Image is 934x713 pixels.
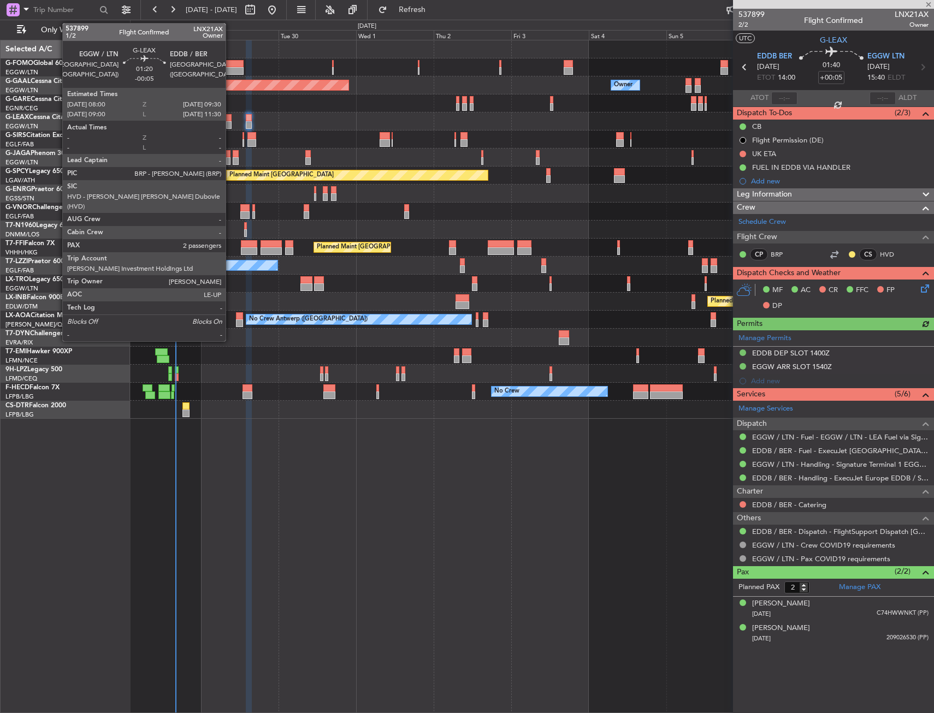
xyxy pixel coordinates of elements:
span: FFC [856,285,868,296]
a: EDDB / BER - Fuel - ExecuJet [GEOGRAPHIC_DATA] Fuel via Valcora EDDB / SXF [752,446,929,455]
span: G-LEAX [820,34,847,46]
span: [DATE] - [DATE] [186,5,237,15]
div: Planned Maint [GEOGRAPHIC_DATA] ([GEOGRAPHIC_DATA]) [317,239,489,256]
div: Thu 2 [434,30,511,40]
a: EGGW/LTN [5,122,38,130]
a: LFMN/NCE [5,356,38,365]
span: T7-EMI [5,348,27,355]
a: Manage PAX [839,582,880,593]
span: G-LEAX [5,114,29,121]
span: Refresh [389,6,435,14]
a: LFPB/LBG [5,393,34,401]
div: Tue 30 [279,30,356,40]
a: EGSS/STN [5,194,34,203]
a: EGGW / LTN - Handling - Signature Terminal 1 EGGW / LTN [752,460,929,469]
span: G-SIRS [5,132,26,139]
span: G-VNOR [5,204,32,211]
span: AC [801,285,811,296]
div: Mon 29 [201,30,279,40]
a: T7-FFIFalcon 7X [5,240,55,247]
span: T7-FFI [5,240,25,247]
span: (5/6) [895,388,911,400]
a: EGGW/LTN [5,284,38,293]
span: [DATE] [757,62,779,73]
a: Manage Services [738,403,793,414]
div: Owner [614,77,632,93]
span: CR [829,285,838,296]
div: Sun 28 [123,30,201,40]
span: ALDT [898,93,917,104]
span: ATOT [750,93,769,104]
div: Flight Confirmed [804,15,863,26]
div: Wed 1 [356,30,434,40]
div: A/C Unavailable [GEOGRAPHIC_DATA] ([GEOGRAPHIC_DATA]) [49,257,226,274]
div: No Crew [494,383,519,400]
a: EGGW / LTN - Fuel - EGGW / LTN - LEA Fuel via Signature in EGGW [752,432,929,442]
div: Add new [751,176,929,186]
a: EDDB / BER - Handling - ExecuJet Europe EDDB / SXF [752,473,929,483]
a: G-GAALCessna Citation XLS+ [5,78,96,85]
span: Dispatch Checks and Weather [737,267,841,280]
div: UK ETA [752,149,776,158]
input: Trip Number [33,2,96,18]
a: T7-N1960Legacy 650 [5,222,71,229]
div: Sat 4 [589,30,666,40]
span: [DATE] [752,610,771,618]
a: T7-DYNChallenger 604 [5,330,77,337]
a: EGGW/LTN [5,158,38,167]
a: LFMD/CEQ [5,375,37,383]
button: Refresh [373,1,439,19]
span: LNX21AX [895,9,929,20]
div: [DATE] [358,22,376,31]
a: CS-DTRFalcon 2000 [5,402,66,409]
span: Owner [895,20,929,29]
span: 9H-LPZ [5,366,27,373]
span: MF [772,285,783,296]
span: LX-TRO [5,276,29,283]
span: CS-DTR [5,402,29,409]
a: G-LEAXCessna Citation XLS [5,114,90,121]
span: (2/2) [895,566,911,577]
a: EDDB / BER - Dispatch - FlightSupport Dispatch [GEOGRAPHIC_DATA] [752,527,929,536]
span: T7-LZZI [5,258,28,265]
a: [PERSON_NAME]/QSA [5,320,70,329]
span: ELDT [888,73,905,84]
span: EGGW LTN [867,51,905,62]
span: Flight Crew [737,231,777,243]
a: LFPB/LBG [5,411,34,419]
span: DP [772,301,782,312]
span: Crew [737,201,755,214]
a: EGNR/CEG [5,104,38,112]
span: G-SPCY [5,168,29,175]
div: Planned Maint [GEOGRAPHIC_DATA] ([GEOGRAPHIC_DATA]) [169,131,341,147]
span: Others [737,512,761,525]
a: EGLF/FAB [5,140,34,148]
span: Pax [737,566,749,579]
span: G-GARE [5,96,31,103]
div: CP [750,248,768,260]
span: 209026530 (PP) [886,633,929,643]
span: [DATE] [752,634,771,643]
a: F-HECDFalcon 7X [5,384,60,391]
span: F-HECD [5,384,29,391]
span: ETOT [757,73,775,84]
div: Sun 5 [666,30,744,40]
a: G-ENRGPraetor 600 [5,186,68,193]
a: LGAV/ATH [5,176,35,185]
span: FP [886,285,895,296]
span: EDDB BER [757,51,792,62]
span: Charter [737,485,763,498]
span: T7-DYN [5,330,30,337]
div: [DATE] [132,22,151,31]
div: Fri 3 [511,30,589,40]
a: G-FOMOGlobal 6000 [5,60,70,67]
a: LX-INBFalcon 900EX EASy II [5,294,92,301]
span: LX-AOA [5,312,31,319]
span: C74HWWNKT (PP) [877,609,929,618]
a: G-SIRSCitation Excel [5,132,68,139]
span: Dispatch To-Dos [737,107,792,120]
div: [PERSON_NAME] [752,623,810,634]
div: CB [752,122,761,131]
a: DNMM/LOS [5,230,39,239]
a: G-GARECessna Citation XLS+ [5,96,96,103]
